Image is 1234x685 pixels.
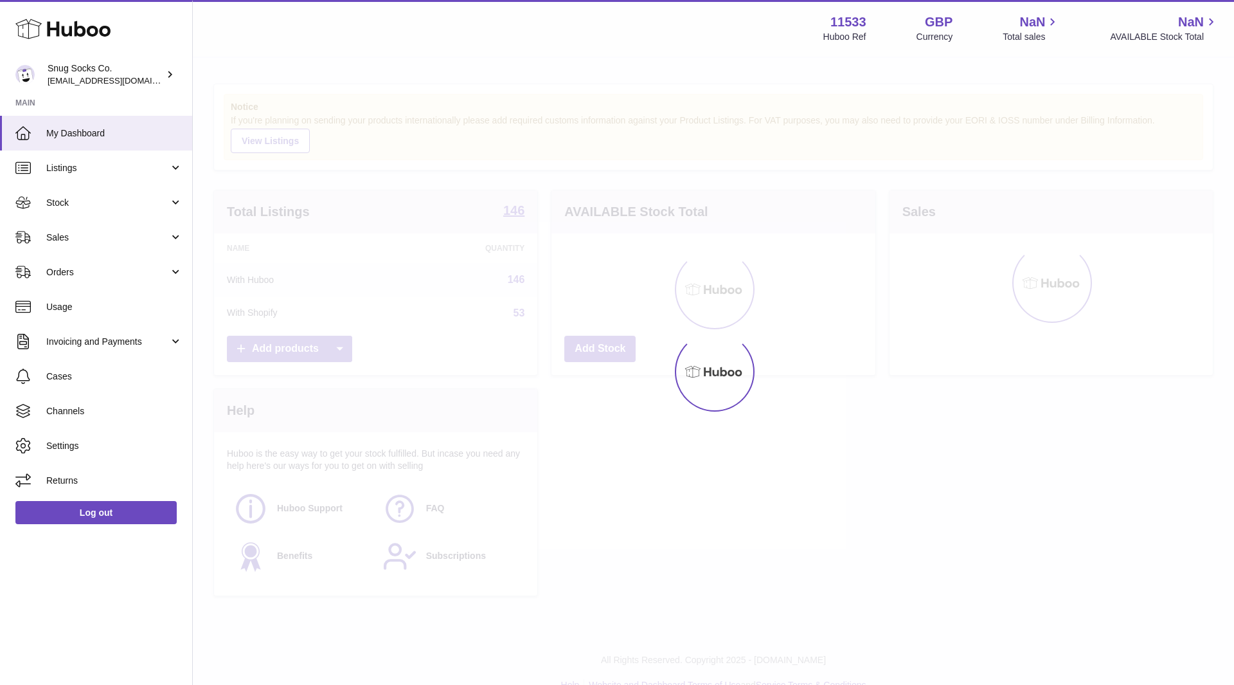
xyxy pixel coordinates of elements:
[830,14,866,31] strong: 11533
[1110,14,1219,43] a: NaN AVAILABLE Stock Total
[46,266,169,279] span: Orders
[917,31,953,43] div: Currency
[15,65,35,84] img: info@snugsocks.co.uk
[46,162,169,174] span: Listings
[46,336,169,348] span: Invoicing and Payments
[46,405,183,417] span: Channels
[46,301,183,313] span: Usage
[46,232,169,244] span: Sales
[48,62,163,87] div: Snug Socks Co.
[1019,14,1045,31] span: NaN
[46,127,183,140] span: My Dashboard
[1110,31,1219,43] span: AVAILABLE Stock Total
[46,197,169,209] span: Stock
[46,370,183,383] span: Cases
[925,14,952,31] strong: GBP
[15,501,177,524] a: Log out
[823,31,866,43] div: Huboo Ref
[1003,14,1060,43] a: NaN Total sales
[46,475,183,487] span: Returns
[48,75,189,86] span: [EMAIL_ADDRESS][DOMAIN_NAME]
[1003,31,1060,43] span: Total sales
[46,440,183,452] span: Settings
[1178,14,1204,31] span: NaN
